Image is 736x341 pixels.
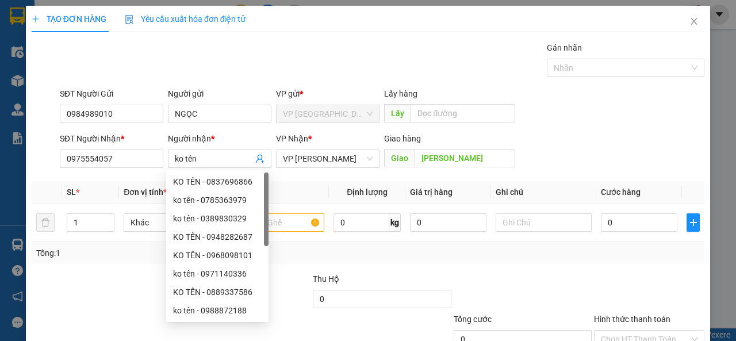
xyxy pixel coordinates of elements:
div: KO TÊN - 0889337586 [166,283,269,301]
span: Giao [384,149,415,167]
div: Người nhận [168,132,271,145]
label: Hình thức thanh toán [594,315,670,324]
div: KO TÊN - 0948282687 [173,231,262,243]
button: plus [687,213,700,232]
div: KO TÊN - 0968098101 [166,246,269,265]
span: user-add [255,154,264,163]
div: ko tên - 0988872188 [166,301,269,320]
div: KO TÊN - 0837696866 [173,175,262,188]
span: Khác [131,214,213,231]
div: ko tên - 0971140336 [173,267,262,280]
div: SĐT Người Nhận [60,132,163,145]
div: ko tên - 0988872188 [173,304,262,317]
span: VP Nhận [276,134,308,143]
input: Dọc đường [411,104,515,122]
span: VP Đà Lạt [283,105,373,122]
span: Cước hàng [601,187,641,197]
input: Ghi Chú [496,213,592,232]
div: ko tên - 0389830329 [173,212,262,225]
div: KO TÊN - 0837696866 [166,173,269,191]
text: DLT2509130003 [65,48,151,61]
div: SĐT Người Gửi [60,87,163,100]
div: VP gửi [276,87,379,100]
span: kg [389,213,401,232]
span: plus [687,218,699,227]
div: ko tên - 0785363979 [166,191,269,209]
span: Đơn vị tính [124,187,167,197]
span: Giá trị hàng [410,187,453,197]
th: Ghi chú [491,181,596,204]
div: Gửi: VP [GEOGRAPHIC_DATA] [9,67,114,91]
span: Tổng cước [454,315,492,324]
input: VD: Bàn, Ghế [229,213,325,232]
div: Tổng: 1 [36,247,285,259]
span: Lấy [384,104,411,122]
input: 0 [410,213,486,232]
button: Close [678,6,710,38]
span: Định lượng [347,187,388,197]
div: KO TÊN - 0948282687 [166,228,269,246]
input: Dọc đường [415,149,515,167]
span: Lấy hàng [384,89,417,98]
span: Thu Hộ [313,274,339,283]
div: Người gửi [168,87,271,100]
span: TẠO ĐƠN HÀNG [32,14,106,24]
span: SL [67,187,76,197]
span: Yêu cầu xuất hóa đơn điện tử [125,14,246,24]
span: VP Phan Thiết [283,150,373,167]
div: ko tên - 0785363979 [173,194,262,206]
div: KO TÊN - 0968098101 [173,249,262,262]
img: icon [125,15,134,24]
div: ko tên - 0971140336 [166,265,269,283]
span: plus [32,15,40,23]
span: close [689,17,699,26]
div: Nhận: VP [PERSON_NAME] [120,67,206,91]
div: ko tên - 0389830329 [166,209,269,228]
button: delete [36,213,55,232]
span: Giao hàng [384,134,421,143]
label: Gán nhãn [547,43,582,52]
div: KO TÊN - 0889337586 [173,286,262,298]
